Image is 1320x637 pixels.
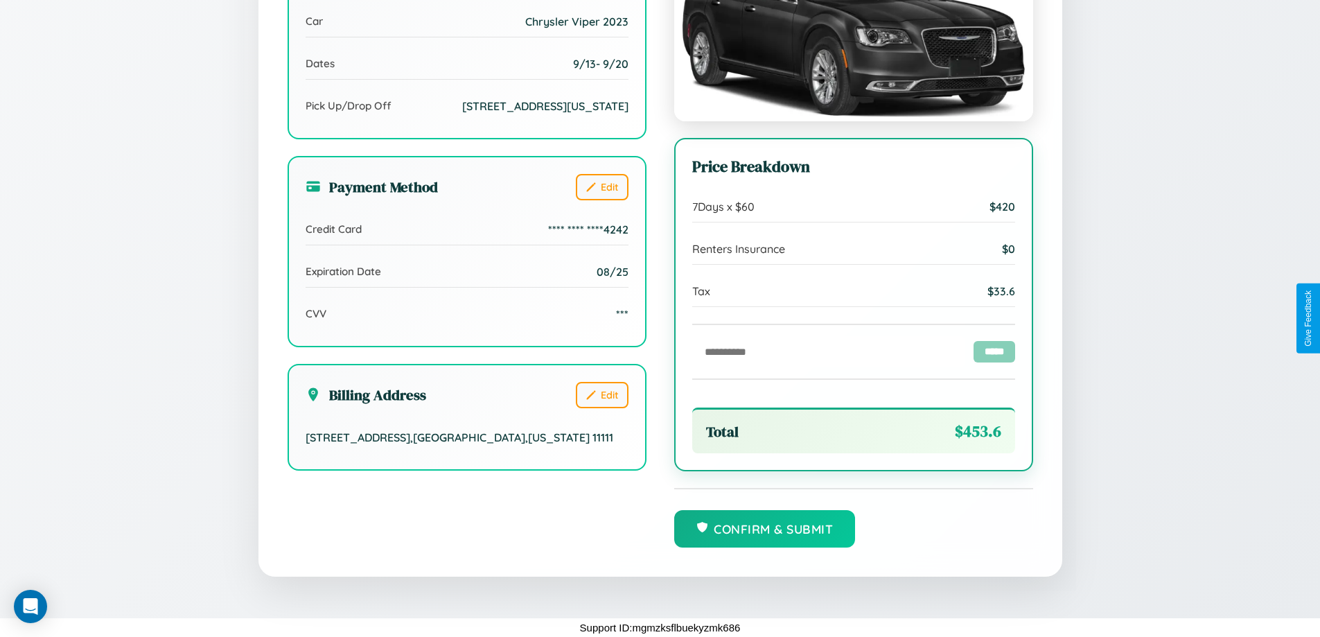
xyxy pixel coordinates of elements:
[573,57,628,71] span: 9 / 13 - 9 / 20
[987,284,1015,298] span: $ 33.6
[462,99,628,113] span: [STREET_ADDRESS][US_STATE]
[989,200,1015,213] span: $ 420
[692,242,785,256] span: Renters Insurance
[674,510,856,548] button: Confirm & Submit
[576,382,628,408] button: Edit
[597,265,628,279] span: 08/25
[306,265,381,278] span: Expiration Date
[306,15,323,28] span: Car
[692,156,1015,177] h3: Price Breakdown
[576,174,628,200] button: Edit
[692,200,755,213] span: 7 Days x $ 60
[1303,290,1313,347] div: Give Feedback
[525,15,628,28] span: Chrysler Viper 2023
[306,57,335,70] span: Dates
[1002,242,1015,256] span: $ 0
[706,421,739,442] span: Total
[306,222,362,236] span: Credit Card
[306,99,391,112] span: Pick Up/Drop Off
[14,590,47,623] div: Open Intercom Messenger
[306,177,438,197] h3: Payment Method
[692,284,710,298] span: Tax
[955,421,1001,442] span: $ 453.6
[306,307,326,320] span: CVV
[306,430,613,444] span: [STREET_ADDRESS] , [GEOGRAPHIC_DATA] , [US_STATE] 11111
[306,385,426,405] h3: Billing Address
[580,618,741,637] p: Support ID: mgmzksflbuekyzmk686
